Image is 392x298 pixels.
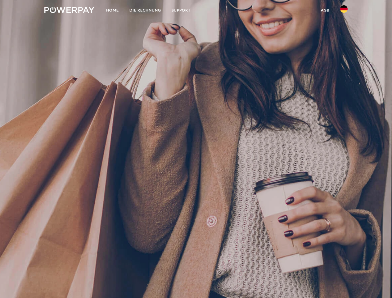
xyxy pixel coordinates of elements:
[44,7,94,13] img: logo-powerpay-white.svg
[316,5,335,16] a: agb
[166,5,196,16] a: SUPPORT
[124,5,166,16] a: DIE RECHNUNG
[101,5,124,16] a: Home
[340,5,348,13] img: de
